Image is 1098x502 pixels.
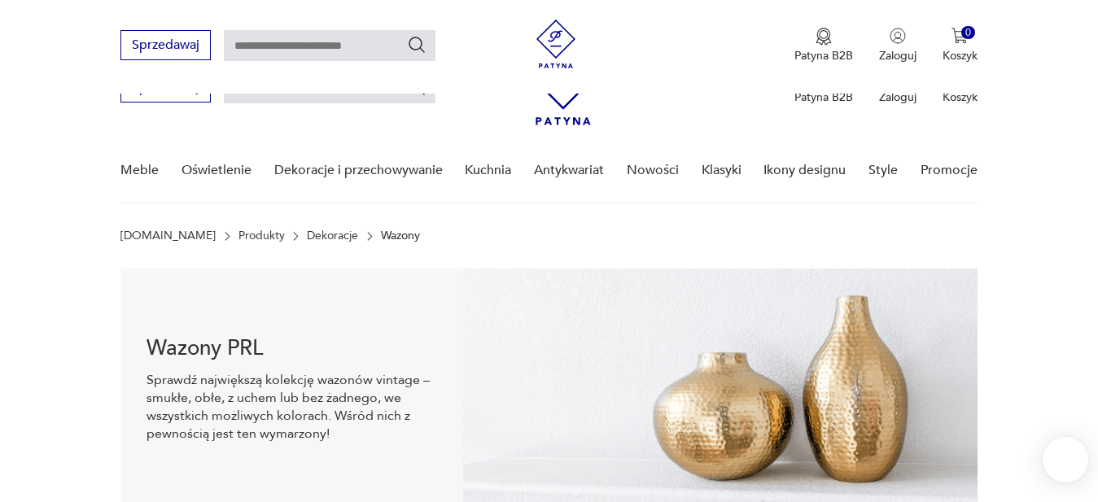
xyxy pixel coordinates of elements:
img: Ikona medalu [816,28,832,46]
p: Zaloguj [879,48,916,63]
a: [DOMAIN_NAME] [120,229,216,242]
p: Wazony [381,229,420,242]
img: Ikonka użytkownika [890,28,906,44]
p: Patyna B2B [794,48,853,63]
h1: Wazony PRL [147,338,437,358]
button: Patyna B2B [794,28,853,63]
a: Sprzedawaj [120,41,211,52]
a: Promocje [921,139,978,202]
p: Sprawdź największą kolekcję wazonów vintage – smukłe, obłe, z uchem lub bez żadnego, we wszystkic... [147,371,437,443]
p: Koszyk [943,48,978,63]
a: Ikona medaluPatyna B2B [794,28,853,63]
button: 0Koszyk [943,28,978,63]
p: Patyna B2B [794,89,853,105]
a: Style [868,139,898,202]
a: Kuchnia [465,139,511,202]
img: Ikona koszyka [951,28,968,44]
button: Zaloguj [879,28,916,63]
button: Szukaj [407,35,427,55]
div: 0 [961,26,975,40]
p: Koszyk [943,89,978,105]
a: Produkty [238,229,285,242]
a: Klasyki [702,139,741,202]
a: Sprzedawaj [120,83,211,94]
a: Ikony designu [763,139,846,202]
a: Dekoracje [307,229,358,242]
p: Zaloguj [879,89,916,105]
a: Nowości [627,139,679,202]
img: Patyna - sklep z meblami i dekoracjami vintage [532,20,580,68]
a: Meble [120,139,159,202]
a: Oświetlenie [182,139,252,202]
a: Antykwariat [534,139,604,202]
iframe: Smartsupp widget button [1043,437,1088,482]
button: Sprzedawaj [120,30,211,60]
a: Dekoracje i przechowywanie [274,139,443,202]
